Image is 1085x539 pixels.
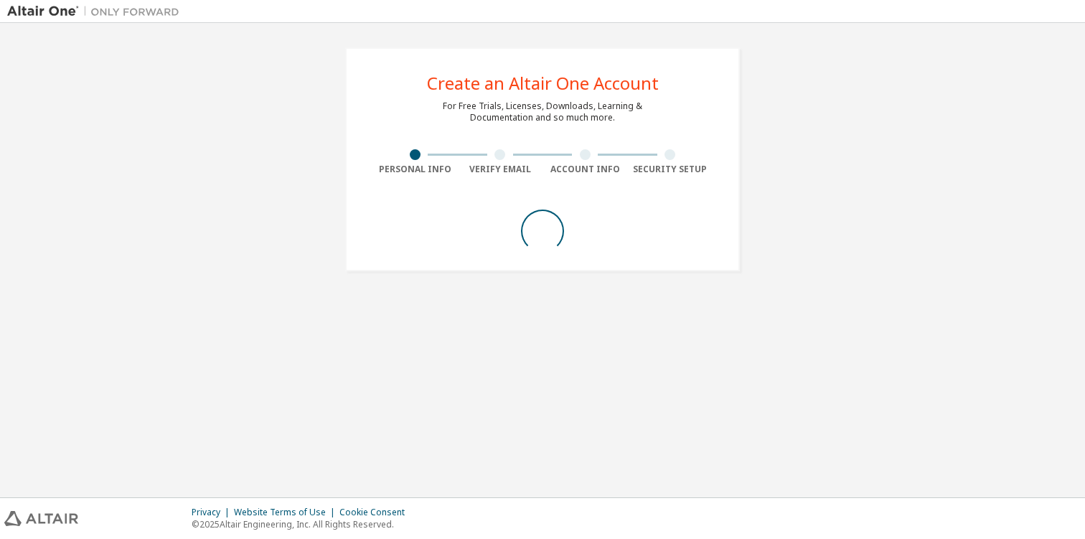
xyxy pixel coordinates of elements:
[192,507,234,518] div: Privacy
[542,164,628,175] div: Account Info
[7,4,187,19] img: Altair One
[339,507,413,518] div: Cookie Consent
[458,164,543,175] div: Verify Email
[192,518,413,530] p: © 2025 Altair Engineering, Inc. All Rights Reserved.
[628,164,713,175] div: Security Setup
[4,511,78,526] img: altair_logo.svg
[234,507,339,518] div: Website Terms of Use
[443,100,642,123] div: For Free Trials, Licenses, Downloads, Learning & Documentation and so much more.
[427,75,659,92] div: Create an Altair One Account
[372,164,458,175] div: Personal Info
